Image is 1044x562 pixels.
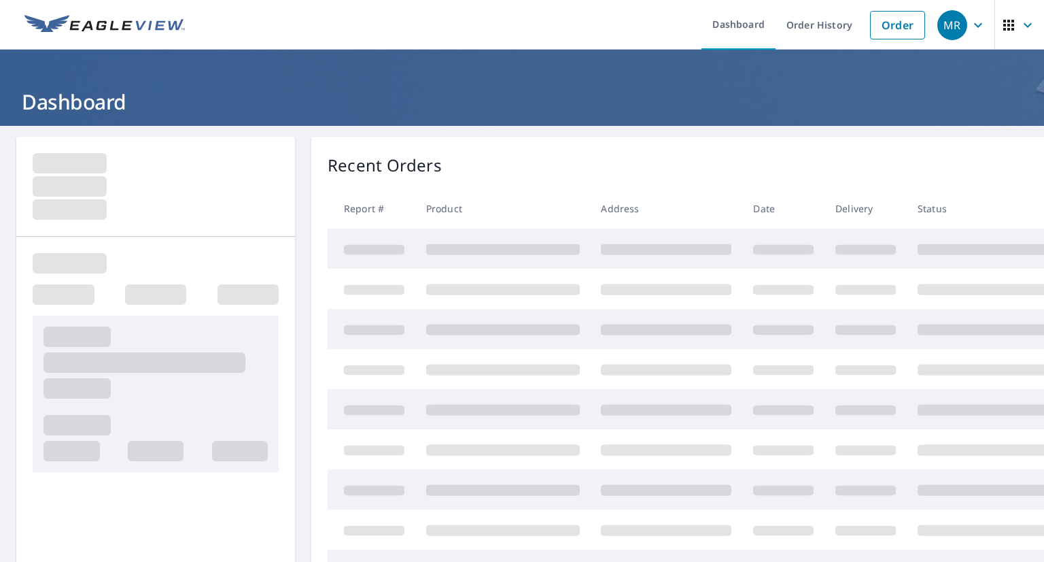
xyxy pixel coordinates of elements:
[870,11,925,39] a: Order
[24,15,185,35] img: EV Logo
[824,188,907,229] th: Delivery
[590,188,742,229] th: Address
[742,188,824,229] th: Date
[415,188,591,229] th: Product
[16,88,1028,116] h1: Dashboard
[328,153,442,178] p: Recent Orders
[328,188,415,229] th: Report #
[937,10,967,40] div: MR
